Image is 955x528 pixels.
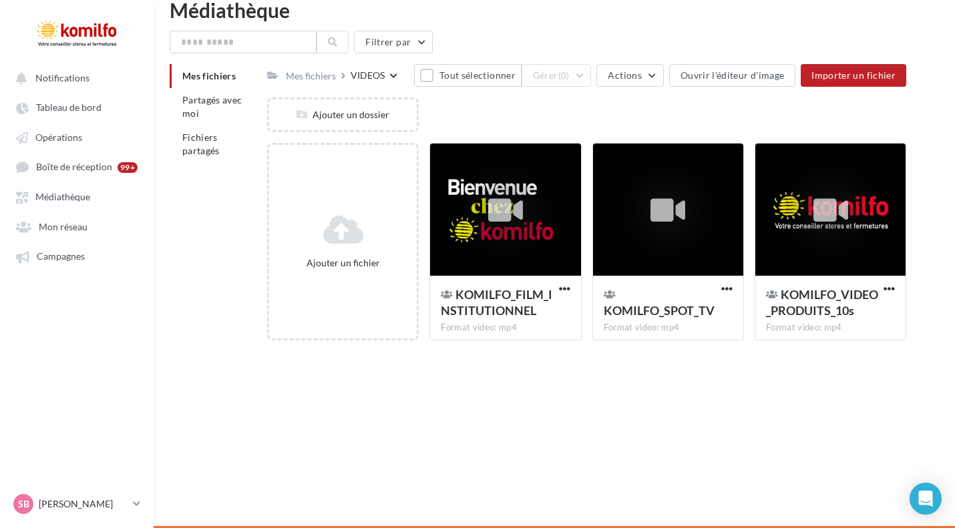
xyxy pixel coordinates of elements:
[274,256,411,270] div: Ajouter un fichier
[11,491,143,517] a: SB [PERSON_NAME]
[522,64,592,87] button: Gérer(0)
[182,131,220,156] span: Fichiers partagés
[441,322,570,334] div: Format video: mp4
[35,192,90,203] span: Médiathèque
[766,287,878,318] span: KOMILFO_VIDEO_PRODUITS_10s
[36,162,112,173] span: Boîte de réception
[8,95,146,119] a: Tableau de bord
[608,69,641,81] span: Actions
[39,221,87,232] span: Mon réseau
[354,31,433,53] button: Filtrer par
[414,64,521,87] button: Tout sélectionner
[8,214,146,238] a: Mon réseau
[441,287,552,318] span: KOMILFO_FILM_INSTITUTIONNEL
[8,244,146,268] a: Campagnes
[801,64,906,87] button: Importer un fichier
[558,70,570,81] span: (0)
[35,72,89,83] span: Notifications
[37,251,85,262] span: Campagnes
[766,322,895,334] div: Format video: mp4
[8,154,146,179] a: Boîte de réception 99+
[351,69,385,82] div: VIDEOS
[182,94,242,119] span: Partagés avec moi
[18,497,29,511] span: SB
[669,64,795,87] button: Ouvrir l'éditeur d'image
[8,125,146,149] a: Opérations
[118,162,138,173] div: 99+
[604,303,715,318] span: KOMILFO_SPOT_TV
[182,70,236,81] span: Mes fichiers
[39,497,128,511] p: [PERSON_NAME]
[910,483,942,515] div: Open Intercom Messenger
[286,69,336,83] div: Mes fichiers
[35,131,82,143] span: Opérations
[604,322,733,334] div: Format video: mp4
[811,69,896,81] span: Importer un fichier
[36,102,102,113] span: Tableau de bord
[8,65,140,89] button: Notifications
[596,64,663,87] button: Actions
[8,184,146,208] a: Médiathèque
[269,108,417,121] div: Ajouter un dossier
